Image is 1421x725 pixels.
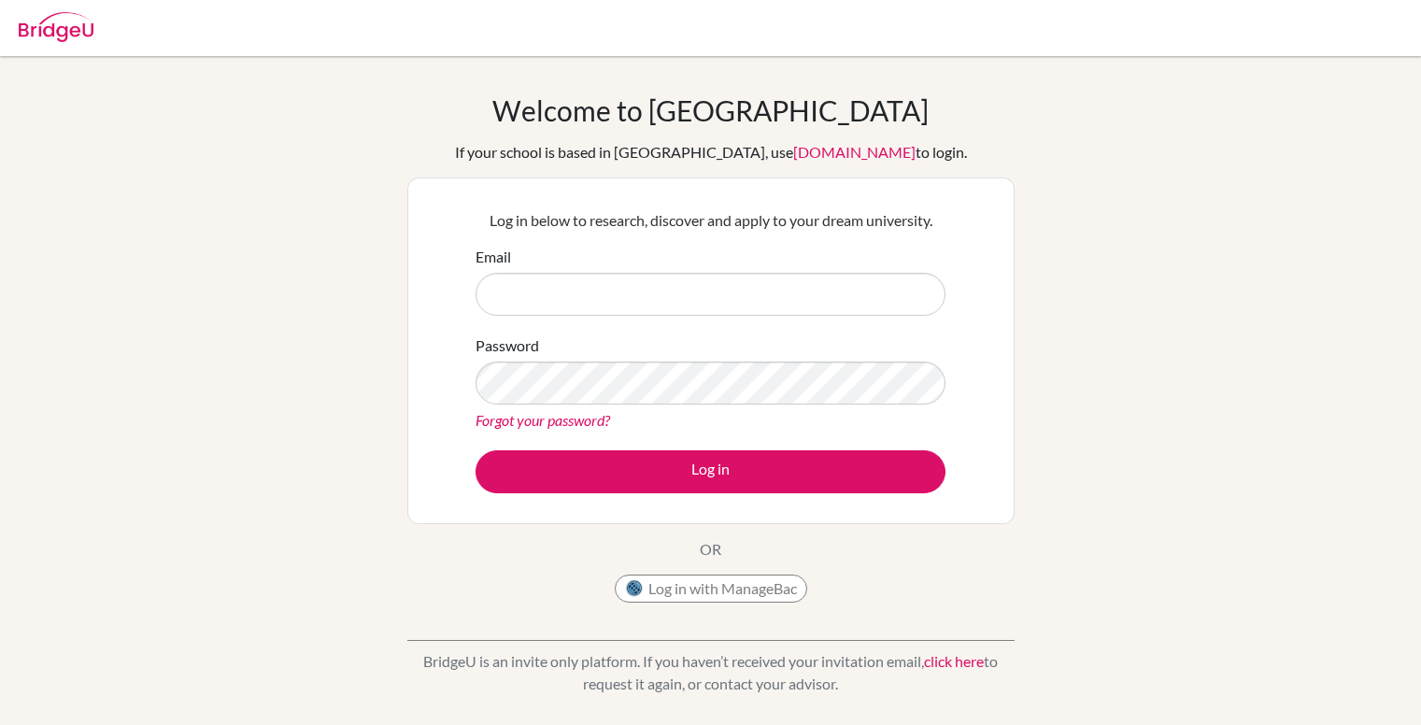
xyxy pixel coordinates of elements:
[476,246,511,268] label: Email
[476,334,539,357] label: Password
[492,93,929,127] h1: Welcome to [GEOGRAPHIC_DATA]
[615,575,807,603] button: Log in with ManageBac
[924,652,984,670] a: click here
[793,143,916,161] a: [DOMAIN_NAME]
[407,650,1015,695] p: BridgeU is an invite only platform. If you haven’t received your invitation email, to request it ...
[476,450,945,493] button: Log in
[455,141,967,163] div: If your school is based in [GEOGRAPHIC_DATA], use to login.
[476,411,610,429] a: Forgot your password?
[19,12,93,42] img: Bridge-U
[700,538,721,561] p: OR
[476,209,945,232] p: Log in below to research, discover and apply to your dream university.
